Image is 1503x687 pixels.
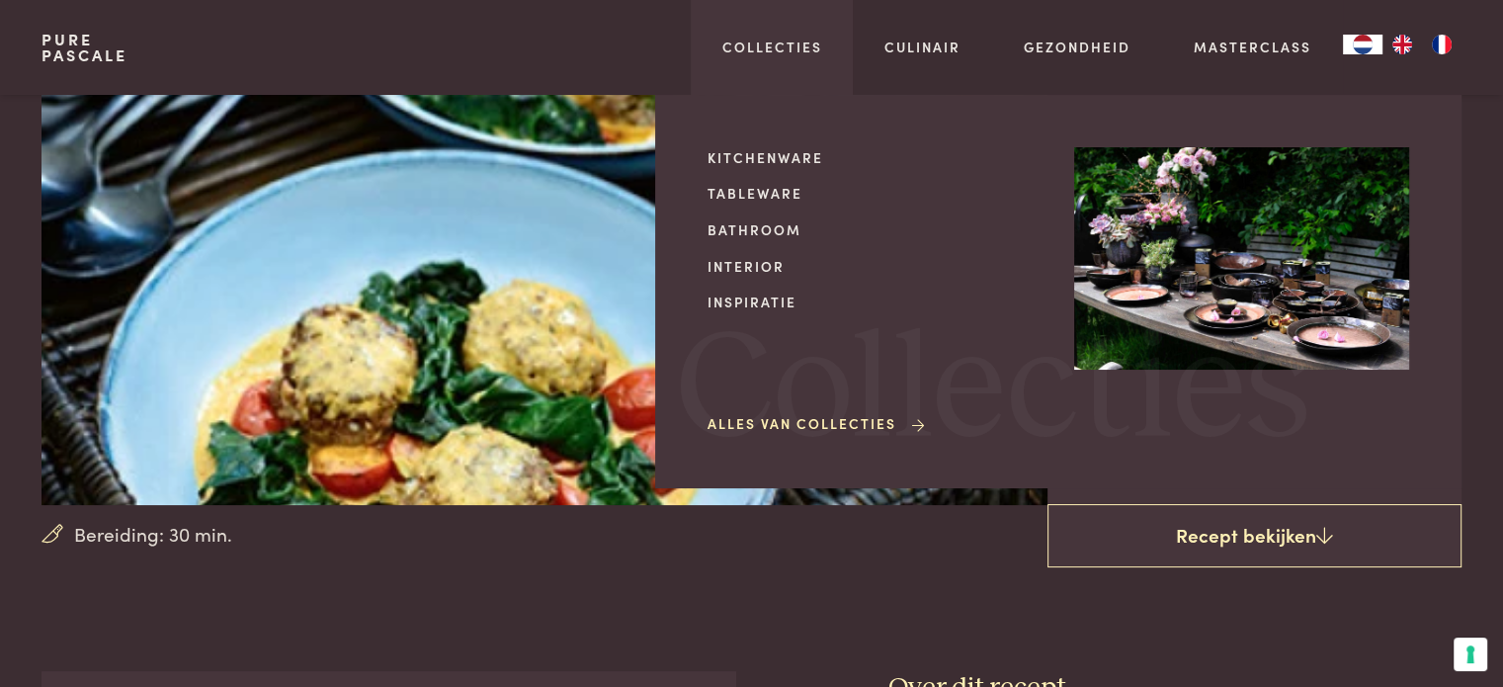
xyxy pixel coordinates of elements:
[1024,37,1130,57] a: Gezondheid
[722,37,822,57] a: Collecties
[708,413,928,434] a: Alles van Collecties
[1343,35,1382,54] div: Language
[1454,638,1487,671] button: Uw voorkeuren voor toestemming voor trackingtechnologieën
[1074,147,1409,371] img: Collecties
[1382,35,1422,54] a: EN
[676,315,1310,467] span: Collecties
[884,37,960,57] a: Culinair
[708,183,1043,204] a: Tableware
[1422,35,1461,54] a: FR
[708,256,1043,277] a: Interior
[708,219,1043,240] a: Bathroom
[708,147,1043,168] a: Kitchenware
[1382,35,1461,54] ul: Language list
[1194,37,1311,57] a: Masterclass
[1343,35,1461,54] aside: Language selected: Nederlands
[42,32,127,63] a: PurePascale
[74,520,232,549] span: Bereiding: 30 min.
[1047,504,1461,567] a: Recept bekijken
[708,292,1043,312] a: Inspiratie
[1343,35,1382,54] a: NL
